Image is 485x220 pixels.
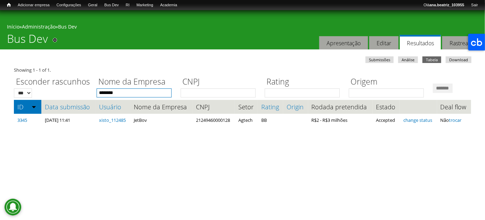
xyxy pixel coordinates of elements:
[287,103,304,110] a: Origin
[3,2,14,8] a: Início
[319,36,368,50] a: Apresentação
[349,76,428,88] label: Origem
[7,23,478,32] div: » »
[192,100,235,114] th: CNPJ
[429,3,464,7] strong: ana.beatriz_103955
[14,66,471,73] div: Showing 1 - 1 of 1.
[468,2,482,9] a: Sair
[422,56,441,63] a: Tabela
[192,114,235,126] td: 21249460000128
[265,76,344,88] label: Rating
[261,103,280,110] a: Rating
[130,114,192,126] td: JetBov
[84,2,101,9] a: Geral
[133,2,157,9] a: Marketing
[308,100,373,114] th: Rodada pretendida
[365,56,394,63] a: Submissões
[58,23,77,30] a: Bus Dev
[14,76,92,88] label: Esconder rascunhos
[101,2,122,9] a: Bus Dev
[437,114,471,126] td: Não
[7,23,19,30] a: Início
[235,100,258,114] th: Setor
[258,114,283,126] td: BB
[446,56,471,63] a: Download
[99,117,126,123] a: xisto_112485
[437,100,471,114] th: Deal flow
[97,76,176,88] label: Nome da Empresa
[41,114,96,126] td: [DATE] 11:41
[308,114,373,126] td: R$2 - R$3 milhões
[99,103,127,110] a: Usuário
[157,2,181,9] a: Academia
[235,114,258,126] td: Agtech
[420,2,468,9] a: Oláana.beatriz_103955
[32,104,36,109] img: ordem crescente
[442,36,477,50] a: Rastrear
[373,114,400,126] td: Accepted
[22,23,56,30] a: Administração
[181,76,260,88] label: CNPJ
[17,117,27,123] a: 3345
[53,2,85,9] a: Configurações
[449,117,462,123] a: trocar
[369,36,398,50] a: Editar
[398,56,418,63] a: Análise
[122,2,133,9] a: RI
[400,35,441,50] a: Resultados
[7,2,11,7] span: Início
[130,100,192,114] th: Nome da Empresa
[17,103,38,110] a: ID
[373,100,400,114] th: Estado
[14,2,53,9] a: Adicionar empresa
[45,103,92,110] a: Data submissão
[403,117,432,123] a: change status
[7,32,48,49] h1: Bus Dev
